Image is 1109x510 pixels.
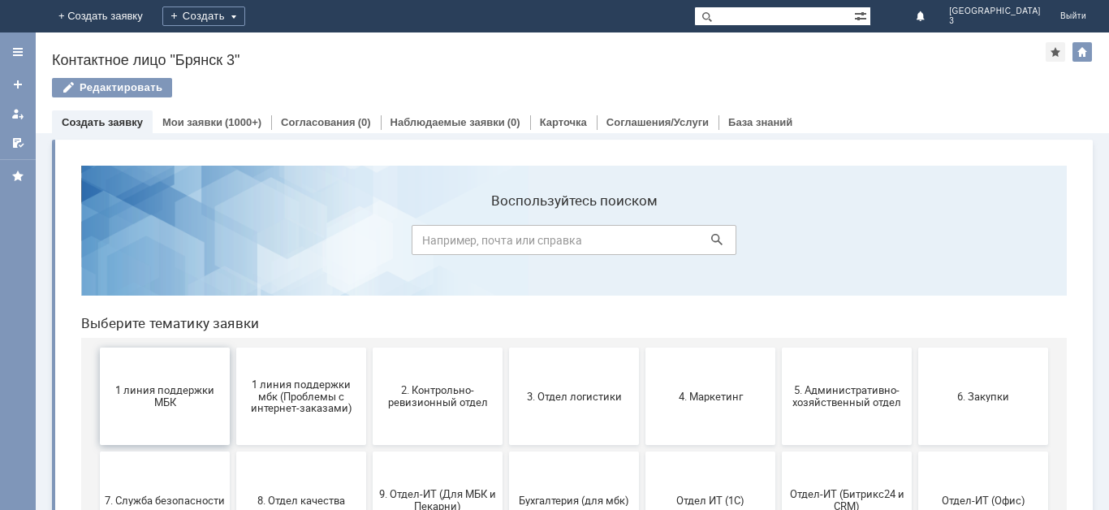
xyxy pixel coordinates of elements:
[854,7,870,23] span: Расширенный поиск
[606,116,709,128] a: Соглашения/Услуги
[855,237,975,249] span: 6. Закупки
[62,116,143,128] a: Создать заявку
[446,433,566,469] span: [PERSON_NAME]. Услуги ИТ для МБК (оформляет L1)
[577,403,707,500] button: не актуален
[1046,42,1065,62] div: Добавить в избранное
[37,445,157,457] span: Финансовый отдел
[5,101,31,127] a: Мои заявки
[850,195,980,292] button: 6. Закупки
[1072,42,1092,62] div: Изменить домашнюю страницу
[304,195,434,292] button: 2. Контрольно-ревизионный отдел
[714,195,844,292] button: 5. Административно-хозяйственный отдел
[441,403,571,500] button: [PERSON_NAME]. Услуги ИТ для МБК (оформляет L1)
[441,299,571,396] button: Бухгалтерия (для мбк)
[358,116,371,128] div: (0)
[13,162,999,179] header: Выберите тематику заявки
[507,116,520,128] div: (0)
[309,231,429,256] span: 2. Контрольно-ревизионный отдел
[168,299,298,396] button: 8. Отдел качества
[540,116,587,128] a: Карточка
[32,403,162,500] button: Финансовый отдел
[949,16,1041,26] span: 3
[855,341,975,353] span: Отдел-ИТ (Офис)
[162,116,222,128] a: Мои заявки
[577,299,707,396] button: Отдел ИТ (1С)
[446,237,566,249] span: 3. Отдел логистики
[343,72,668,102] input: Например, почта или справка
[343,40,668,56] label: Воспользуйтесь поиском
[309,335,429,360] span: 9. Отдел-ИТ (Для МБК и Пекарни)
[582,237,702,249] span: 4. Маркетинг
[391,116,505,128] a: Наблюдаемые заявки
[850,299,980,396] button: Отдел-ИТ (Офис)
[37,231,157,256] span: 1 линия поддержки МБК
[168,195,298,292] button: 1 линия поддержки мбк (Проблемы с интернет-заказами)
[582,341,702,353] span: Отдел ИТ (1С)
[173,225,293,261] span: 1 линия поддержки мбк (Проблемы с интернет-заказами)
[32,299,162,396] button: 7. Служба безопасности
[5,130,31,156] a: Мои согласования
[162,6,245,26] div: Создать
[304,403,434,500] button: Это соглашение не активно!
[304,299,434,396] button: 9. Отдел-ИТ (Для МБК и Пекарни)
[52,52,1046,68] div: Контактное лицо "Брянск 3"
[718,335,839,360] span: Отдел-ИТ (Битрикс24 и CRM)
[32,195,162,292] button: 1 линия поддержки МБК
[168,403,298,500] button: Франчайзинг
[577,195,707,292] button: 4. Маркетинг
[37,341,157,353] span: 7. Служба безопасности
[949,6,1041,16] span: [GEOGRAPHIC_DATA]
[225,116,261,128] div: (1000+)
[281,116,356,128] a: Согласования
[728,116,792,128] a: База знаний
[173,341,293,353] span: 8. Отдел качества
[441,195,571,292] button: 3. Отдел логистики
[5,71,31,97] a: Создать заявку
[309,439,429,464] span: Это соглашение не активно!
[173,445,293,457] span: Франчайзинг
[582,445,702,457] span: не актуален
[718,231,839,256] span: 5. Административно-хозяйственный отдел
[714,299,844,396] button: Отдел-ИТ (Битрикс24 и CRM)
[446,341,566,353] span: Бухгалтерия (для мбк)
